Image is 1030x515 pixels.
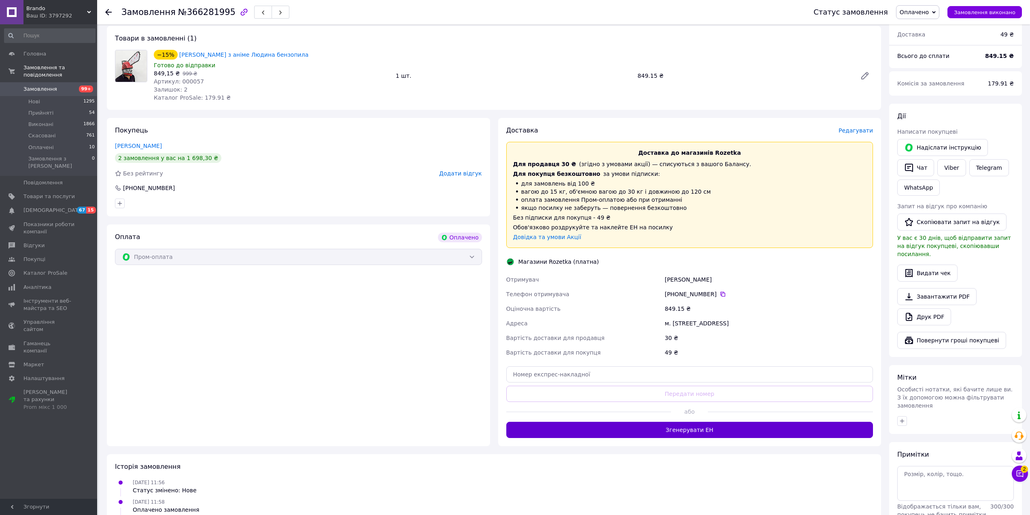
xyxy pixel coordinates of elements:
span: [DATE] 11:56 [133,480,165,485]
span: 179.91 ₴ [988,80,1014,87]
span: Вартість доставки для продавця [506,335,605,341]
span: Товари в замовленні (1) [115,34,197,42]
div: 49 ₴ [663,345,875,360]
span: або [671,408,708,416]
span: Товари та послуги [23,193,75,200]
a: Редагувати [857,68,873,84]
div: Оплачено [438,233,482,242]
span: 99+ [79,85,93,92]
span: Додати відгук [439,170,482,177]
span: Оплата [115,233,140,241]
span: Скасовані [28,132,56,139]
b: 849.15 ₴ [985,53,1014,59]
span: Запит на відгук про компанію [897,203,987,209]
div: Статус замовлення [813,8,888,16]
span: Редагувати [839,127,873,134]
span: Покупець [115,126,148,134]
div: [PERSON_NAME] [663,272,875,287]
div: [PHONE_NUMBER] [665,290,873,298]
div: Повернутися назад [105,8,112,16]
button: Згенерувати ЕН [506,422,873,438]
span: Комісія за замовлення [897,80,964,87]
span: [DATE] 11:58 [133,499,165,505]
span: Маркет [23,361,44,368]
li: вагою до 15 кг, об'ємною вагою до 30 кг і довжиною до 120 см [513,188,866,196]
a: Друк PDF [897,308,951,325]
span: [PERSON_NAME] та рахунки [23,389,75,411]
div: Обов'язково роздрукуйте та наклейте ЕН на посилку [513,223,866,231]
span: Залишок: 2 [154,86,188,93]
span: Замовлення виконано [954,9,1015,15]
li: для замовлень від 100 ₴ [513,180,866,188]
span: Написати покупцеві [897,128,958,135]
span: Відгуки [23,242,45,249]
span: Примітки [897,451,929,458]
span: Дії [897,112,906,120]
a: [PERSON_NAME] [115,143,162,149]
a: WhatsApp [897,180,940,196]
span: 2 [1021,464,1028,472]
span: Каталог ProSale: 179.91 ₴ [154,94,231,101]
span: Покупці [23,256,45,263]
span: Гаманець компанії [23,340,75,355]
div: 30 ₴ [663,331,875,345]
span: Для покупця безкоштовно [513,171,601,177]
div: Магазини Rozetka (платна) [516,258,601,266]
span: 999 ₴ [183,71,197,77]
button: Замовлення виконано [947,6,1022,18]
button: Надіслати інструкцію [897,139,988,156]
span: Управління сайтом [23,318,75,333]
span: Налаштування [23,375,65,382]
div: Оплачено замовлення [133,506,199,514]
img: Маска Денджі з аніме Людина бензопила [115,50,147,82]
div: (згідно з умовами акції) — списуються з вашого Балансу. [513,160,866,168]
div: 49 ₴ [996,26,1019,43]
div: Ваш ID: 3797292 [26,12,97,19]
a: [PERSON_NAME] з аніме Людина бензопила [179,51,308,58]
button: Чат з покупцем2 [1012,466,1028,482]
button: Повернути гроші покупцеві [897,332,1006,349]
span: 300 / 300 [990,503,1014,510]
span: Замовлення та повідомлення [23,64,97,79]
span: Аналітика [23,284,51,291]
div: Статус змінено: Нове [133,486,197,494]
div: 1 шт. [393,70,635,81]
span: Історія замовлення [115,463,181,470]
button: Скопіювати запит на відгук [897,214,1007,231]
span: 1866 [83,121,95,128]
a: Telegram [969,159,1009,176]
div: Prom мікс 1 000 [23,404,75,411]
li: якщо посилку не заберуть — повернення безкоштовно [513,204,866,212]
div: за умови підписки: [513,170,866,178]
span: 0 [92,155,95,170]
div: −15% [154,50,178,60]
span: Вартість доставки для покупця [506,349,601,356]
span: 1295 [83,98,95,105]
div: [PHONE_NUMBER] [122,184,176,192]
span: Повідомлення [23,179,63,186]
span: Особисті нотатки, які бачите лише ви. З їх допомогою можна фільтрувати замовлення [897,386,1013,409]
span: 761 [86,132,95,139]
span: Оплачені [28,144,54,151]
span: Нові [28,98,40,105]
span: Каталог ProSale [23,269,67,277]
span: Доставка до магазинів Rozetka [638,150,741,156]
button: Чат [897,159,934,176]
div: м. [STREET_ADDRESS] [663,316,875,331]
span: Оціночна вартість [506,306,561,312]
span: Замовлення з [PERSON_NAME] [28,155,92,170]
span: 849,15 ₴ [154,70,180,77]
a: Viber [937,159,966,176]
span: Замовлення [23,85,57,93]
input: Пошук [4,28,96,43]
span: Артикул: 000057 [154,78,204,85]
button: Видати чек [897,265,958,282]
span: [DEMOGRAPHIC_DATA] [23,207,83,214]
input: Номер експрес-накладної [506,366,873,383]
span: Без рейтингу [123,170,163,177]
a: Довідка та умови Акції [513,234,582,240]
span: Оплачено [900,9,929,15]
span: У вас є 30 днів, щоб відправити запит на відгук покупцеві, скопіювавши посилання. [897,235,1011,257]
span: 54 [89,109,95,117]
span: Показники роботи компанії [23,221,75,235]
